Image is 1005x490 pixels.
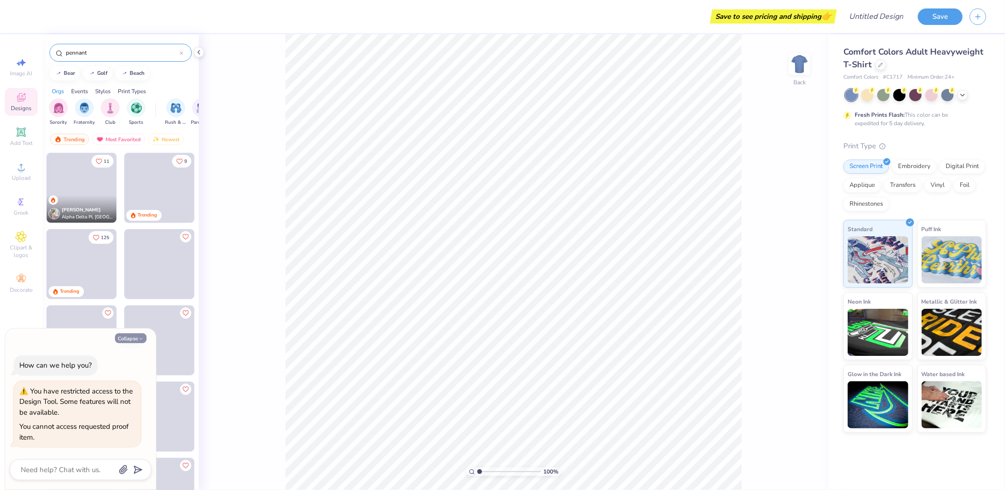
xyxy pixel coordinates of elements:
div: filter for Sorority [49,98,68,126]
span: Greek [14,209,29,217]
div: Trending [50,134,89,145]
span: Standard [848,224,873,234]
span: Designs [11,104,32,112]
button: filter button [191,98,212,126]
img: Avatar [49,208,60,219]
img: trending.gif [54,136,62,143]
button: Collapse [115,333,147,343]
span: Decorate [10,286,33,294]
button: filter button [74,98,95,126]
div: Trending [60,288,79,295]
img: Water based Ink [922,381,982,428]
button: Like [172,155,191,168]
span: Sorority [50,119,67,126]
img: Back [790,55,809,73]
div: bear [64,71,75,76]
button: golf [83,66,112,80]
div: Trending [138,212,157,219]
span: Image AI [10,70,33,77]
div: This color can be expedited for 5 day delivery. [855,111,971,128]
img: Standard [848,236,908,283]
span: Add Text [10,139,33,147]
span: Neon Ink [848,297,871,306]
button: filter button [165,98,187,126]
span: [PERSON_NAME] [62,207,101,213]
img: trend_line.gif [88,71,96,76]
span: Metallic & Glitter Ink [922,297,977,306]
div: Orgs [52,87,64,96]
button: Like [180,231,191,242]
span: Upload [12,174,31,182]
div: Back [793,78,806,87]
img: Puff Ink [922,236,982,283]
button: Like [180,384,191,395]
div: Most Favorited [92,134,145,145]
span: Alpha Delta Pi, [GEOGRAPHIC_DATA][US_STATE] at [GEOGRAPHIC_DATA] [62,214,113,221]
img: Newest.gif [152,136,160,143]
div: beach [130,71,145,76]
span: # C1717 [883,73,903,81]
span: 9 [184,159,187,164]
span: Parent's Weekend [191,119,212,126]
div: How can we help you? [19,361,92,370]
button: filter button [127,98,146,126]
img: Neon Ink [848,309,908,356]
button: Save [918,8,963,25]
span: Puff Ink [922,224,941,234]
span: Water based Ink [922,369,965,379]
span: Glow in the Dark Ink [848,369,901,379]
strong: Fresh Prints Flash: [855,111,905,119]
span: 100 % [543,467,558,476]
button: Like [91,155,114,168]
span: Rush & Bid [165,119,187,126]
div: Save to see pricing and shipping [712,9,834,24]
div: Screen Print [843,160,889,174]
div: Embroidery [892,160,937,174]
img: most_fav.gif [96,136,104,143]
span: Fraternity [74,119,95,126]
button: Like [89,231,114,244]
div: golf [98,71,108,76]
button: filter button [101,98,120,126]
div: Print Types [118,87,146,96]
button: Like [180,460,191,471]
div: Styles [95,87,111,96]
span: 👉 [821,10,832,22]
img: Parent's Weekend Image [196,103,207,113]
button: Like [102,307,114,319]
div: Transfers [884,178,922,193]
img: Rush & Bid Image [171,103,181,113]
div: You cannot access requested proof item. [19,422,129,442]
div: Digital Print [940,160,985,174]
span: Minimum Order: 24 + [907,73,955,81]
span: 125 [101,235,109,240]
div: filter for Parent's Weekend [191,98,212,126]
span: Comfort Colors Adult Heavyweight T-Shirt [843,46,983,70]
div: Foil [954,178,976,193]
div: filter for Rush & Bid [165,98,187,126]
div: Vinyl [924,178,951,193]
button: Like [180,307,191,319]
input: Try "Alpha" [65,48,180,57]
div: filter for Club [101,98,120,126]
img: Fraternity Image [79,103,90,113]
button: beach [115,66,149,80]
div: You have restricted access to the Design Tool. Some features will not be available. [19,386,133,417]
div: filter for Fraternity [74,98,95,126]
div: Print Type [843,141,986,152]
div: Rhinestones [843,197,889,211]
button: filter button [49,98,68,126]
img: Club Image [105,103,115,113]
img: Metallic & Glitter Ink [922,309,982,356]
span: Clipart & logos [5,244,38,259]
span: Club [105,119,115,126]
div: filter for Sports [127,98,146,126]
img: trend_line.gif [121,71,128,76]
div: Newest [148,134,184,145]
div: Applique [843,178,881,193]
img: Glow in the Dark Ink [848,381,908,428]
button: bear [49,66,80,80]
img: trend_line.gif [55,71,62,76]
img: Sorority Image [53,103,64,113]
span: 11 [104,159,109,164]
